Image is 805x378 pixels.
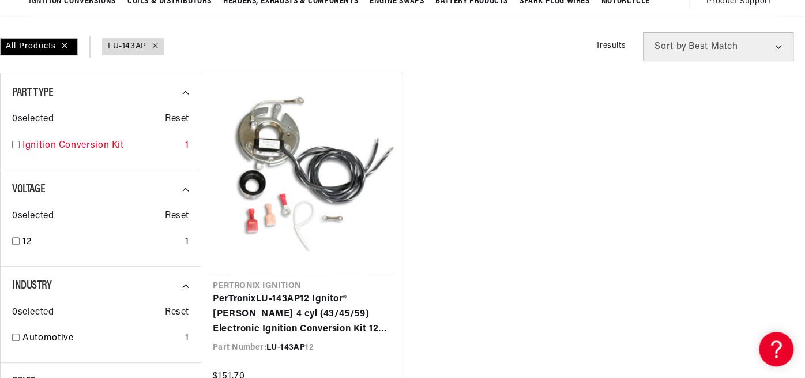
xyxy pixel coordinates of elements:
[185,139,189,154] div: 1
[12,87,53,99] span: Part Type
[185,235,189,250] div: 1
[213,292,390,336] a: PerTronixLU-143AP12 Ignitor® [PERSON_NAME] 4 cyl (43/45/59) Electronic Ignition Conversion Kit 12...
[22,139,180,154] a: Ignition Conversion Kit
[596,42,626,50] span: 1 results
[185,331,189,346] div: 1
[12,305,54,320] span: 0 selected
[22,331,180,346] a: Automotive
[108,40,146,53] a: LU-143AP
[165,305,189,320] span: Reset
[12,280,52,291] span: Industry
[654,42,686,51] span: Sort by
[12,209,54,224] span: 0 selected
[12,112,54,127] span: 0 selected
[12,184,45,195] span: Voltage
[22,235,180,250] a: 12
[643,32,793,61] select: Sort by
[165,112,189,127] span: Reset
[165,209,189,224] span: Reset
